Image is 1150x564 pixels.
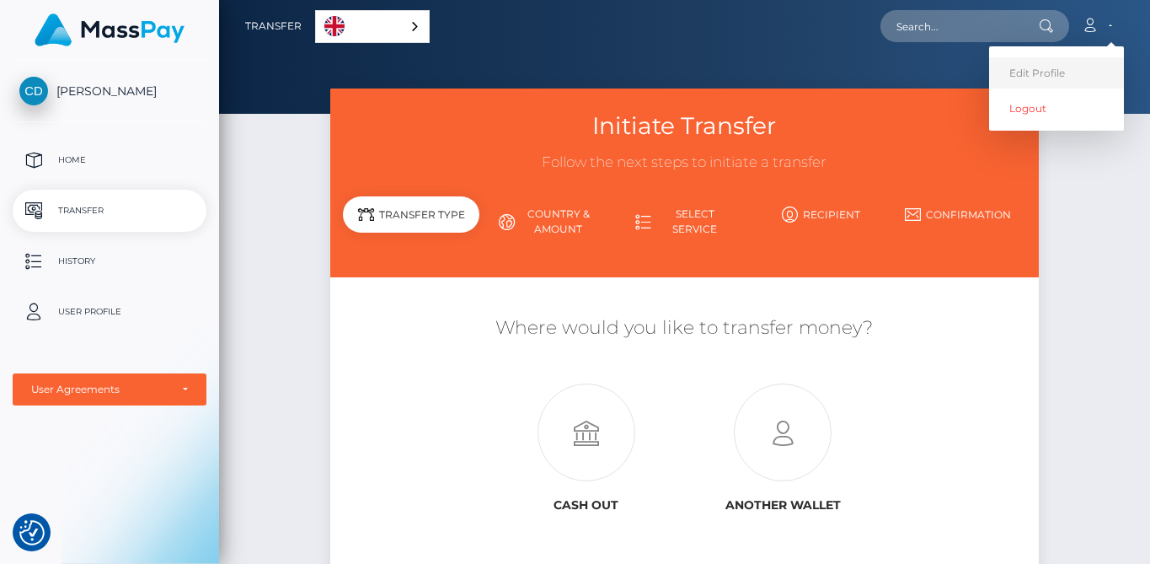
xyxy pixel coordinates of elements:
a: Recipient [753,200,890,229]
h3: Follow the next steps to initiate a transfer [343,153,1026,173]
a: Country & Amount [479,200,616,244]
img: MassPay [35,13,185,46]
h6: Cash out [500,498,672,513]
a: Transfer [13,190,206,232]
div: Language [315,10,430,43]
h5: Where would you like to transfer money? [343,315,1026,341]
a: English [316,11,429,42]
button: User Agreements [13,373,206,406]
a: Logout [989,93,1124,124]
aside: Language selected: English [315,10,430,43]
div: Transfer Type [343,196,479,233]
p: User Profile [19,299,200,325]
button: Consent Preferences [19,520,45,545]
p: History [19,249,200,274]
p: Transfer [19,198,200,223]
h3: Initiate Transfer [343,110,1026,142]
a: Select Service [616,200,752,244]
h6: Another wallet [697,498,869,513]
a: Edit Profile [989,57,1124,89]
a: Transfer Type [343,200,479,244]
a: History [13,240,206,282]
a: Transfer [245,8,302,44]
span: [PERSON_NAME] [13,83,206,99]
div: User Agreements [31,383,169,396]
a: Home [13,139,206,181]
a: Confirmation [890,200,1026,229]
input: Search... [880,10,1039,42]
p: Home [19,148,200,173]
img: Revisit consent button [19,520,45,545]
a: User Profile [13,291,206,333]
